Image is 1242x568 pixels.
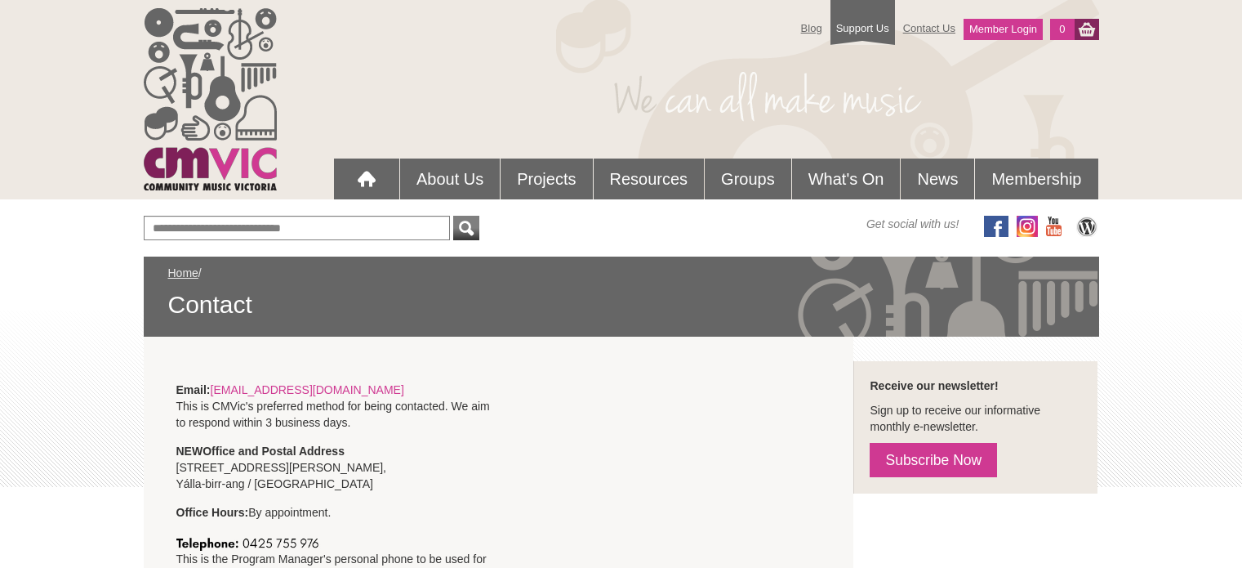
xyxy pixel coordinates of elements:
strong: NEW Office and Postal Address [176,445,345,458]
a: Resources [594,159,705,199]
a: Subscribe Now [870,443,997,477]
a: Groups [705,159,791,199]
strong: Office Hours: [176,506,249,519]
strong: Email: [176,383,211,396]
span: Get social with us! [866,216,959,232]
a: Blog [793,14,830,42]
div: / [168,265,1075,320]
a: Contact Us [895,14,964,42]
a: What's On [792,159,901,199]
p: By appointment. [176,504,491,521]
img: cmvic_logo.png [144,8,277,190]
span: Contact [168,289,1075,320]
p: This is CMVic's preferred method for being contacted. We aim to respond within 3 business days. [176,382,491,431]
a: 0 [1050,19,1074,40]
a: News [901,159,974,199]
a: About Us [400,159,500,199]
p: [STREET_ADDRESS][PERSON_NAME], Yálla-birr-ang / [GEOGRAPHIC_DATA] [176,443,491,492]
strong: Receive our newsletter! [870,379,998,392]
img: CMVic Blog [1075,216,1099,237]
a: Membership [975,159,1097,199]
a: [EMAIL_ADDRESS][DOMAIN_NAME] [211,383,404,396]
img: icon-instagram.png [1017,216,1038,237]
a: Member Login [964,19,1043,40]
a: Home [168,266,198,280]
p: Sign up to receive our informative monthly e-newsletter. [870,402,1081,435]
a: Projects [501,159,592,199]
